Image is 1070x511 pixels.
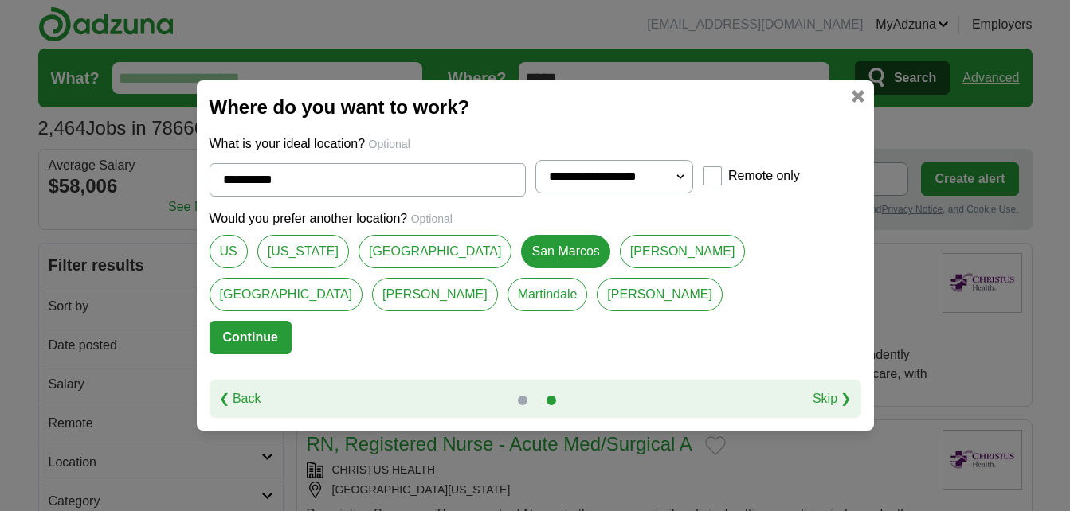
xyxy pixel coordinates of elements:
p: What is your ideal location? [210,135,861,154]
a: San Marcos [521,235,609,268]
a: [PERSON_NAME] [372,278,498,311]
a: US [210,235,248,268]
button: Continue [210,321,292,354]
span: Optional [411,213,453,225]
a: [PERSON_NAME] [597,278,723,311]
a: Martindale [508,278,588,311]
a: [GEOGRAPHIC_DATA] [210,278,363,311]
p: Would you prefer another location? [210,209,861,228]
a: [PERSON_NAME] [620,235,746,268]
label: Remote only [728,166,800,185]
a: [US_STATE] [257,235,349,268]
span: Optional [369,138,410,150]
h2: Where do you want to work? [210,93,861,122]
a: Skip ❯ [813,389,852,408]
a: [GEOGRAPHIC_DATA] [359,235,512,268]
a: ❮ Back [219,389,261,408]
